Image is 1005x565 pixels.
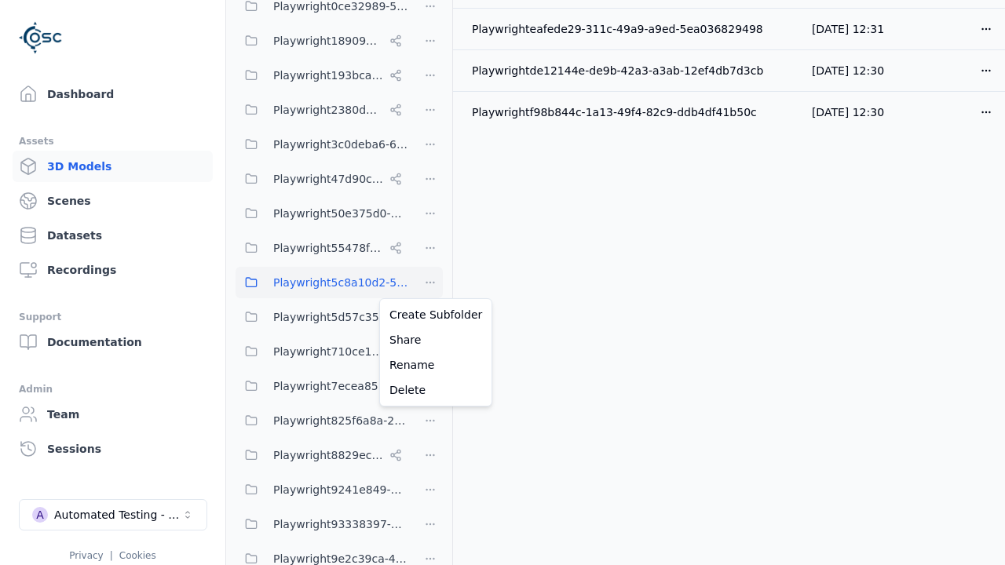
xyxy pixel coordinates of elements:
a: Delete [383,377,488,403]
a: Rename [383,352,488,377]
a: Share [383,327,488,352]
a: Create Subfolder [383,302,488,327]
